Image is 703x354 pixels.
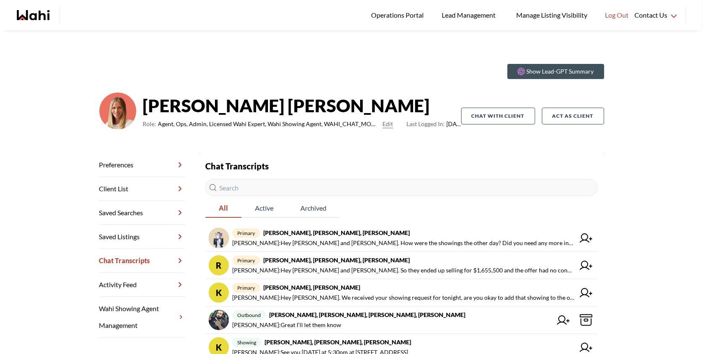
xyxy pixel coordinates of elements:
[232,228,260,238] span: primary
[205,279,597,306] a: Kprimary[PERSON_NAME], [PERSON_NAME][PERSON_NAME]:Hey [PERSON_NAME]. We received your showing req...
[263,229,410,236] strong: [PERSON_NAME], [PERSON_NAME], [PERSON_NAME]
[205,161,269,171] strong: Chat Transcripts
[205,306,597,334] a: outbound[PERSON_NAME], [PERSON_NAME], [PERSON_NAME], [PERSON_NAME][PERSON_NAME]:Great I’ll let th...
[542,108,604,124] button: Act as Client
[99,92,136,129] img: 0f07b375cde2b3f9.png
[205,225,597,252] a: primary[PERSON_NAME], [PERSON_NAME], [PERSON_NAME][PERSON_NAME]:Hey [PERSON_NAME] and [PERSON_NAM...
[232,320,341,330] span: [PERSON_NAME] : Great I’ll let them know
[232,238,575,248] span: [PERSON_NAME] : Hey [PERSON_NAME] and [PERSON_NAME]. How were the showings the other day? Did you...
[99,177,185,201] a: Client List
[209,283,229,303] div: K
[232,310,266,320] span: outbound
[232,256,260,265] span: primary
[99,225,185,249] a: Saved Listings
[205,252,597,279] a: Rprimary[PERSON_NAME], [PERSON_NAME], [PERSON_NAME][PERSON_NAME]:Hey [PERSON_NAME] and [PERSON_NA...
[143,93,461,118] strong: [PERSON_NAME] [PERSON_NAME]
[99,201,185,225] a: Saved Searches
[232,265,575,275] span: [PERSON_NAME] : Hey [PERSON_NAME] and [PERSON_NAME]. So they ended up selling for $1,655,500 and ...
[382,119,393,129] button: Edit
[287,199,340,217] span: Archived
[605,10,629,21] span: Log Out
[205,199,241,217] span: All
[442,10,499,21] span: Lead Management
[205,179,597,196] input: Search
[406,120,445,127] span: Last Logged In:
[527,67,594,76] p: Show Lead-GPT Summary
[461,108,535,124] button: Chat with client
[514,10,590,21] span: Manage Listing Visibility
[99,273,185,297] a: Activity Feed
[232,293,575,303] span: [PERSON_NAME] : Hey [PERSON_NAME]. We received your showing request for tonight, are you okay to ...
[241,199,287,218] button: Active
[209,228,229,248] img: chat avatar
[406,119,461,129] span: [DATE]
[507,64,604,79] button: Show Lead-GPT Summary
[265,338,411,346] strong: [PERSON_NAME], [PERSON_NAME], [PERSON_NAME]
[263,284,360,291] strong: [PERSON_NAME], [PERSON_NAME]
[269,311,465,318] strong: [PERSON_NAME], [PERSON_NAME], [PERSON_NAME], [PERSON_NAME]
[287,199,340,218] button: Archived
[99,249,185,273] a: Chat Transcripts
[158,119,379,129] span: Agent, Ops, Admin, Licensed Wahi Expert, Wahi Showing Agent, WAHI_CHAT_MODERATOR
[232,338,261,347] span: showing
[143,119,157,129] span: Role:
[371,10,427,21] span: Operations Portal
[263,256,410,264] strong: [PERSON_NAME], [PERSON_NAME], [PERSON_NAME]
[99,297,185,338] a: Wahi Showing Agent Management
[205,199,241,218] button: All
[241,199,287,217] span: Active
[17,10,50,20] a: Wahi homepage
[232,283,260,293] span: primary
[209,310,229,330] img: chat avatar
[209,255,229,275] div: R
[99,153,185,177] a: Preferences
